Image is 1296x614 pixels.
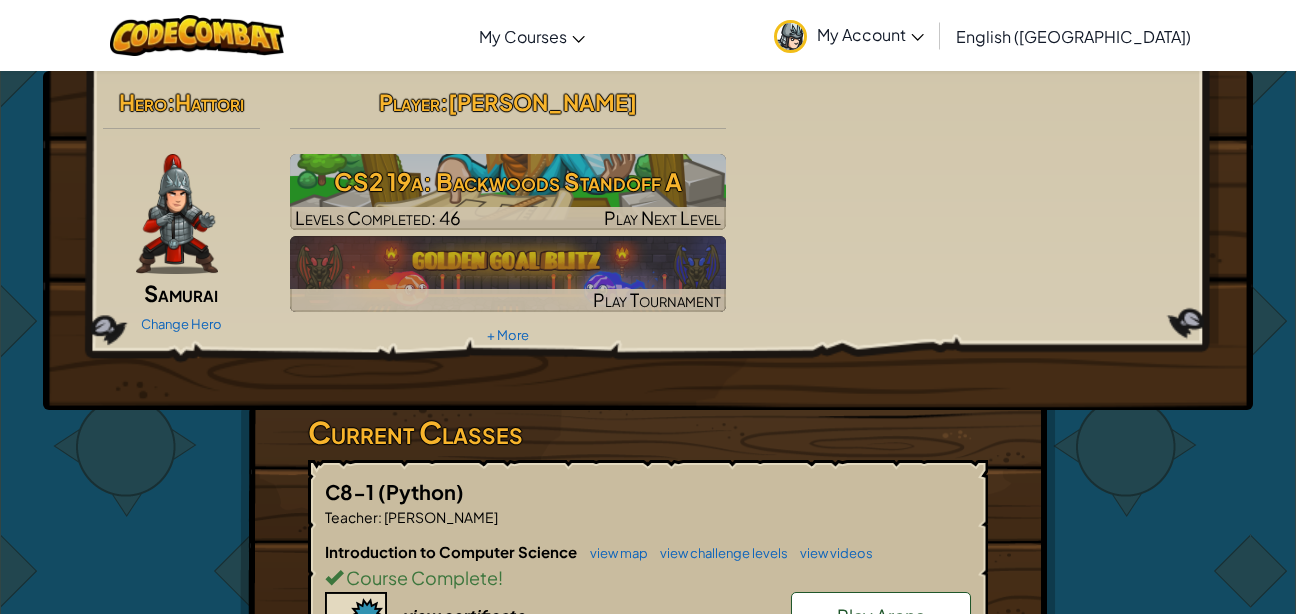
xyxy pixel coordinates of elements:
[378,479,464,504] span: (Python)
[469,9,595,63] a: My Courses
[498,566,503,589] span: !
[175,88,244,116] span: Hattori
[325,542,580,561] span: Introduction to Computer Science
[119,88,167,116] span: Hero
[308,410,988,455] h3: Current Classes
[379,88,440,116] span: Player
[141,316,222,332] a: Change Hero
[295,206,461,229] span: Levels Completed: 46
[580,545,648,561] a: view map
[764,4,934,67] a: My Account
[325,479,378,504] span: C8-1
[479,26,567,47] span: My Courses
[487,327,529,343] a: + More
[167,88,175,116] span: :
[325,508,378,526] span: Teacher
[290,154,727,230] a: Play Next Level
[382,508,498,526] span: [PERSON_NAME]
[290,159,727,204] h3: CS2 19a: Backwoods Standoff A
[946,9,1201,63] a: English ([GEOGRAPHIC_DATA])
[343,566,498,589] span: Course Complete
[956,26,1191,47] span: English ([GEOGRAPHIC_DATA])
[290,236,727,312] a: Play Tournament
[817,24,924,45] span: My Account
[448,88,637,116] span: [PERSON_NAME]
[790,545,873,561] a: view videos
[110,15,285,56] img: CodeCombat logo
[593,288,721,311] span: Play Tournament
[440,88,448,116] span: :
[136,154,218,274] img: samurai.pose.png
[144,279,218,307] span: Samurai
[378,508,382,526] span: :
[604,206,721,229] span: Play Next Level
[290,154,727,230] img: CS2 19a: Backwoods Standoff A
[774,20,807,53] img: avatar
[290,236,727,312] img: Golden Goal
[650,545,788,561] a: view challenge levels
